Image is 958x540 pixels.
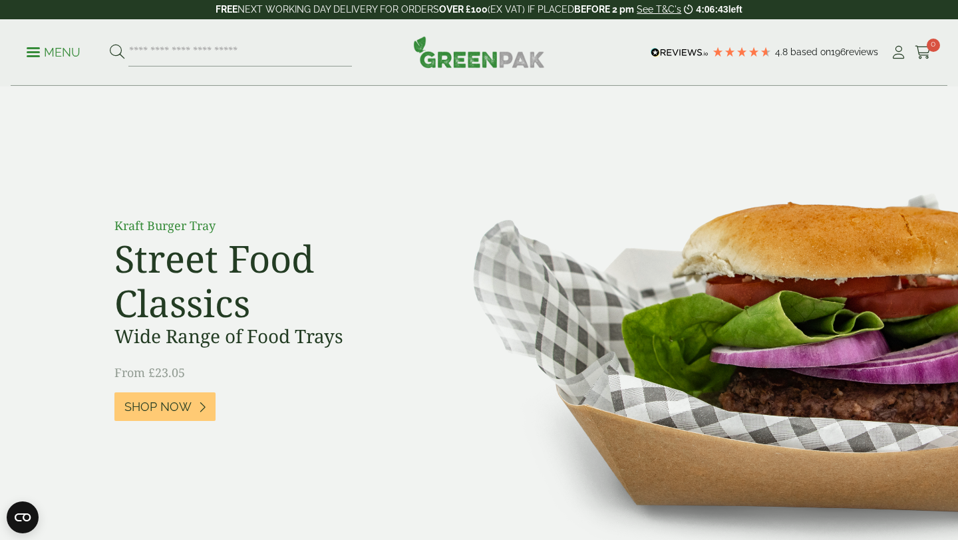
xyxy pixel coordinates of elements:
[114,392,216,421] a: Shop Now
[712,46,772,58] div: 4.79 Stars
[7,501,39,533] button: Open CMP widget
[27,45,80,58] a: Menu
[790,47,831,57] span: Based on
[413,36,545,68] img: GreenPak Supplies
[728,4,742,15] span: left
[27,45,80,61] p: Menu
[574,4,634,15] strong: BEFORE 2 pm
[927,39,940,52] span: 0
[637,4,681,15] a: See T&C's
[696,4,728,15] span: 4:06:43
[890,46,907,59] i: My Account
[651,48,709,57] img: REVIEWS.io
[831,47,846,57] span: 196
[114,236,414,325] h2: Street Food Classics
[216,4,238,15] strong: FREE
[846,47,878,57] span: reviews
[114,217,414,235] p: Kraft Burger Tray
[124,400,192,414] span: Shop Now
[114,364,185,380] span: From £23.05
[439,4,488,15] strong: OVER £100
[114,325,414,348] h3: Wide Range of Food Trays
[915,43,931,63] a: 0
[915,46,931,59] i: Cart
[775,47,790,57] span: 4.8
